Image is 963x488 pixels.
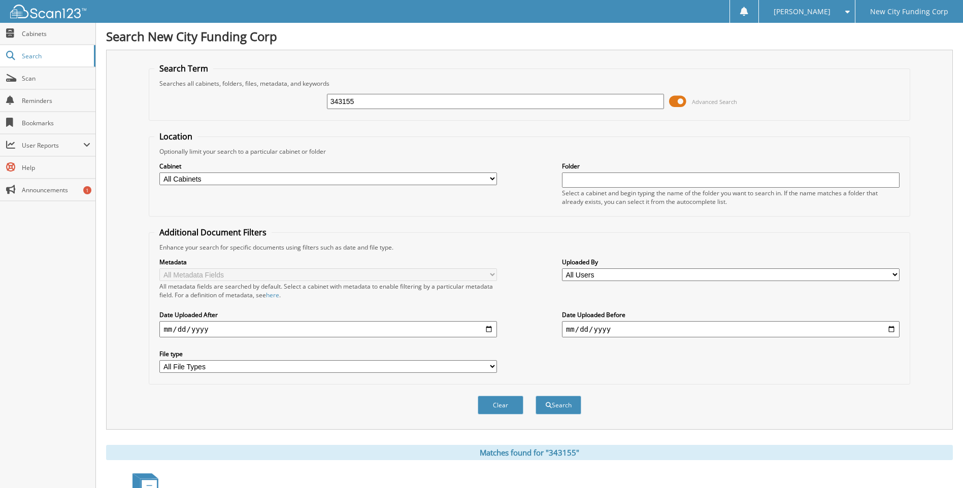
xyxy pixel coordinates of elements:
[22,74,90,83] span: Scan
[159,350,497,358] label: File type
[870,9,948,15] span: New City Funding Corp
[154,131,197,142] legend: Location
[22,163,90,172] span: Help
[22,141,83,150] span: User Reports
[106,28,953,45] h1: Search New City Funding Corp
[562,310,900,319] label: Date Uploaded Before
[159,310,497,319] label: Date Uploaded After
[22,52,89,60] span: Search
[22,29,90,38] span: Cabinets
[562,321,900,337] input: end
[106,445,953,460] div: Matches found for "343155"
[83,186,91,194] div: 1
[562,258,900,266] label: Uploaded By
[154,227,272,238] legend: Additional Document Filters
[154,79,904,88] div: Searches all cabinets, folders, files, metadata, and keywords
[10,5,86,18] img: scan123-logo-white.svg
[159,162,497,170] label: Cabinet
[159,282,497,299] div: All metadata fields are searched by default. Select a cabinet with metadata to enable filtering b...
[159,321,497,337] input: start
[774,9,831,15] span: [PERSON_NAME]
[478,396,523,414] button: Clear
[22,96,90,105] span: Reminders
[22,186,90,194] span: Announcements
[154,147,904,156] div: Optionally limit your search to a particular cabinet or folder
[536,396,581,414] button: Search
[154,63,213,74] legend: Search Term
[266,291,279,299] a: here
[159,258,497,266] label: Metadata
[562,162,900,170] label: Folder
[562,189,900,206] div: Select a cabinet and begin typing the name of the folder you want to search in. If the name match...
[692,98,737,106] span: Advanced Search
[154,243,904,252] div: Enhance your search for specific documents using filters such as date and file type.
[22,119,90,127] span: Bookmarks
